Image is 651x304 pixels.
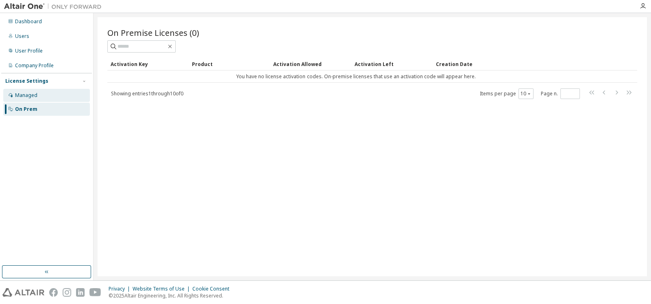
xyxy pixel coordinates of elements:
span: Showing entries 1 through 10 of 0 [111,90,183,97]
span: On Premise Licenses (0) [107,27,199,38]
div: Managed [15,92,37,99]
img: facebook.svg [49,288,58,297]
div: Cookie Consent [192,286,234,292]
div: Dashboard [15,18,42,25]
td: You have no license activation codes. On-premise licenses that use an activation code will appear... [107,70,605,83]
div: Website Terms of Use [133,286,192,292]
div: Activation Allowed [273,57,348,70]
div: On Prem [15,106,37,112]
div: Product [192,57,267,70]
img: youtube.svg [89,288,101,297]
span: Page n. [541,88,580,99]
div: Company Profile [15,62,54,69]
div: Activation Left [355,57,429,70]
div: Users [15,33,29,40]
div: Creation Date [436,57,601,70]
img: altair_logo.svg [2,288,44,297]
span: Items per page [480,88,533,99]
p: © 2025 Altair Engineering, Inc. All Rights Reserved. [109,292,234,299]
div: Activation Key [111,57,185,70]
div: User Profile [15,48,43,54]
img: instagram.svg [63,288,71,297]
img: linkedin.svg [76,288,85,297]
div: License Settings [5,78,48,84]
div: Privacy [109,286,133,292]
button: 10 [520,90,531,97]
img: Altair One [4,2,106,11]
